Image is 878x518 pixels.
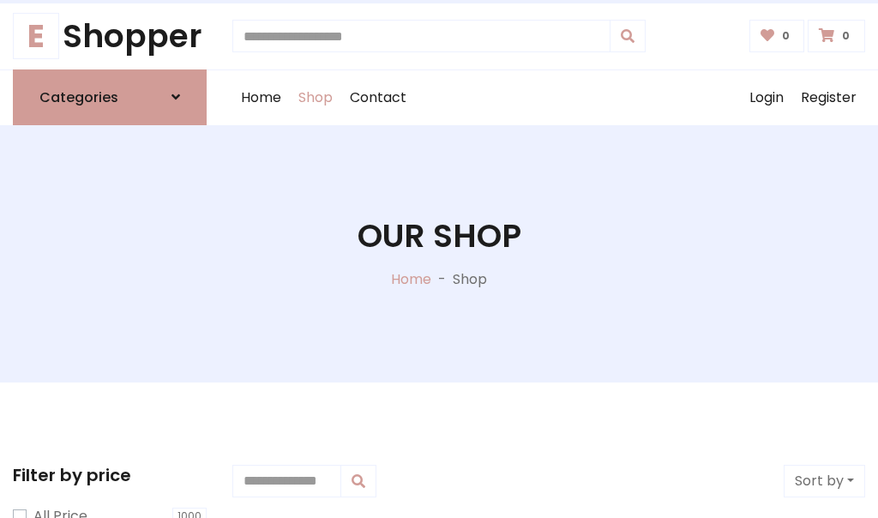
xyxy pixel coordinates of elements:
a: Login [741,70,792,125]
h1: Our Shop [358,217,521,256]
h5: Filter by price [13,465,207,485]
h1: Shopper [13,17,207,56]
h6: Categories [39,89,118,105]
a: Contact [341,70,415,125]
span: 0 [838,28,854,44]
a: EShopper [13,17,207,56]
a: Home [232,70,290,125]
a: Register [792,70,865,125]
p: Shop [453,269,487,290]
a: Categories [13,69,207,125]
button: Sort by [784,465,865,497]
a: 0 [749,20,805,52]
span: E [13,13,59,59]
span: 0 [778,28,794,44]
a: Shop [290,70,341,125]
p: - [431,269,453,290]
a: Home [391,269,431,289]
a: 0 [808,20,865,52]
